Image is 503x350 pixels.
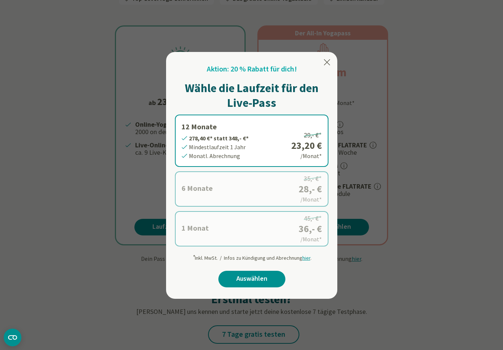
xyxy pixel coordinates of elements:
span: hier [302,255,310,261]
h1: Wähle die Laufzeit für den Live-Pass [175,81,328,110]
h2: Aktion: 20 % Rabatt für dich! [207,64,297,75]
a: Auswählen [218,271,285,287]
button: CMP-Widget öffnen [4,329,21,346]
div: Inkl. MwSt. / Infos zu Kündigung und Abrechnung . [192,251,312,262]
